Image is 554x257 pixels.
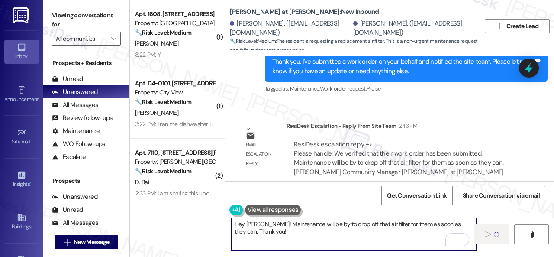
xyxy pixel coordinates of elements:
div: Property: [GEOGRAPHIC_DATA] [135,19,215,28]
div: Prospects [43,176,129,185]
div: Prospects + Residents [43,59,129,68]
div: [PERSON_NAME]. ([EMAIL_ADDRESS][DOMAIN_NAME]) [353,19,474,38]
div: ResiDesk escalation reply -> Please handle: We verified that their work order has been submitted.... [294,140,504,176]
span: D. Bai [135,178,149,186]
div: 2:46 PM [396,121,417,130]
b: [PERSON_NAME] at [PERSON_NAME]: New Inbound [230,7,379,16]
div: Unanswered [52,192,98,202]
div: Property: City View [135,88,215,97]
span: Get Conversation Link [387,191,447,200]
button: Share Conversation via email [457,186,545,205]
a: Buildings [4,210,39,234]
button: New Message [55,235,119,249]
span: Praise [367,85,381,92]
a: Insights • [4,168,39,191]
div: Maintenance [52,127,100,136]
span: New Message [74,237,109,247]
input: All communities [56,32,107,46]
div: Tagged as: [265,82,548,95]
a: Site Visit • [4,125,39,149]
strong: 🔧 Risk Level: Medium [135,167,191,175]
span: : The resident is requesting a replacement air filter. This is a non-urgent maintenance request a... [230,37,480,55]
span: Work order request , [320,85,367,92]
span: • [31,137,32,143]
label: Viewing conversations for [52,9,121,32]
div: ResiDesk Escalation - Reply From Site Team [287,121,521,133]
strong: 🔧 Risk Level: Medium [135,98,191,106]
strong: 🔧 Risk Level: Medium [230,38,276,45]
i:  [64,239,70,246]
span: Share Conversation via email [463,191,540,200]
i:  [496,23,502,29]
i:  [485,231,492,238]
span: • [30,180,31,186]
div: Apt. 1608, [STREET_ADDRESS] [135,10,215,19]
button: Get Conversation Link [381,186,452,205]
span: [PERSON_NAME] [135,109,178,117]
button: Create Lead [485,19,550,33]
a: Inbox [4,40,39,63]
div: Review follow-ups [52,114,113,123]
div: Property: [PERSON_NAME][GEOGRAPHIC_DATA] [135,157,215,166]
div: Email escalation reply [246,140,280,168]
div: Unread [52,75,83,84]
div: Unanswered [52,88,98,97]
img: ResiDesk Logo [13,7,30,23]
span: Maintenance , [290,85,320,92]
div: 3:22 PM: Y [135,51,161,59]
div: WO Follow-ups [52,140,105,149]
div: Thank you. I've submitted a work order on your behalf and notified the site team. Please let me k... [272,57,534,76]
div: All Messages [52,218,98,228]
div: All Messages [52,101,98,110]
div: [PERSON_NAME]. ([EMAIL_ADDRESS][DOMAIN_NAME]) [230,19,351,38]
div: Unread [52,205,83,215]
textarea: To enrich screen reader interactions, please activate Accessibility in Grammarly extension settings [231,218,477,250]
span: • [39,95,40,101]
div: Apt. D4~0101, [STREET_ADDRESS] [135,79,215,88]
span: [PERSON_NAME] [135,39,178,47]
div: Apt. 7110, [STREET_ADDRESS][PERSON_NAME] [135,148,215,157]
strong: 🔧 Risk Level: Medium [135,29,191,36]
div: Escalate [52,153,86,162]
i:  [528,231,535,238]
span: Create Lead [506,22,538,31]
i:  [111,35,116,42]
